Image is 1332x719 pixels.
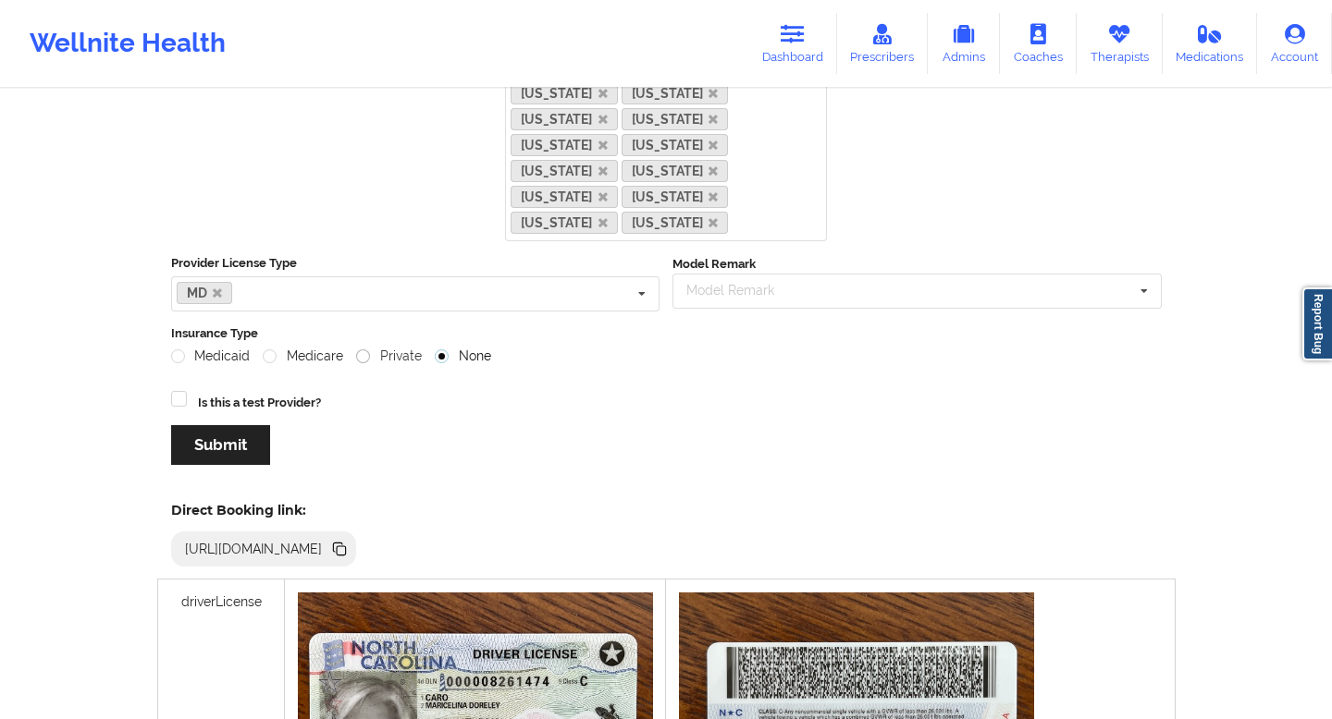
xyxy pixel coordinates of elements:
a: Account [1257,13,1332,74]
div: Model Remark [682,280,801,301]
a: [US_STATE] [511,160,618,182]
a: [US_STATE] [511,186,618,208]
label: None [435,348,491,364]
div: [URL][DOMAIN_NAME] [178,540,330,558]
a: Therapists [1077,13,1163,74]
a: [US_STATE] [622,108,729,130]
h5: Direct Booking link: [171,502,357,518]
a: [US_STATE] [511,212,618,234]
a: [US_STATE] [622,160,729,182]
a: [US_STATE] [511,108,618,130]
a: Prescribers [837,13,929,74]
label: Private [356,348,422,364]
a: Coaches [1000,13,1077,74]
button: Submit [171,425,270,465]
a: Report Bug [1302,287,1332,360]
a: Dashboard [748,13,837,74]
label: Is this a test Provider? [198,394,321,412]
a: MD [177,282,233,304]
label: Model Remark [672,255,756,274]
label: Provider License Type [171,254,660,273]
a: [US_STATE] [511,134,618,156]
a: Admins [928,13,1000,74]
label: Medicare [263,348,343,364]
a: [US_STATE] [622,212,729,234]
a: [US_STATE] [622,186,729,208]
label: Medicaid [171,348,251,364]
a: Medications [1163,13,1258,74]
a: [US_STATE] [622,82,729,104]
a: [US_STATE] [511,82,618,104]
label: Insurance Type [171,324,1162,343]
a: [US_STATE] [622,134,729,156]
